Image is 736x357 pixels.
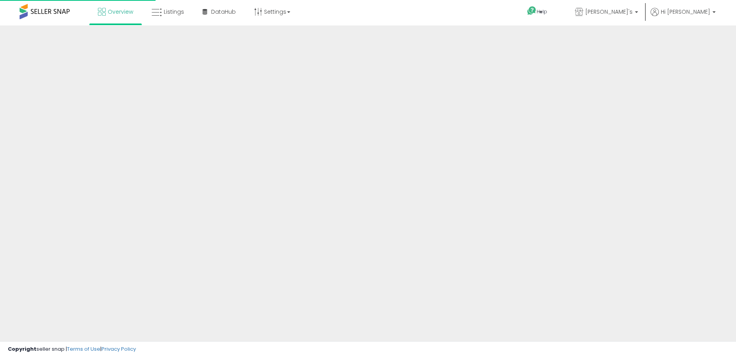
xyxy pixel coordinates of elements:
[8,346,136,353] div: seller snap | |
[537,8,547,15] span: Help
[101,345,136,353] a: Privacy Policy
[67,345,100,353] a: Terms of Use
[211,8,236,16] span: DataHub
[164,8,184,16] span: Listings
[8,345,36,353] strong: Copyright
[527,6,537,16] i: Get Help
[661,8,710,16] span: Hi [PERSON_NAME]
[651,8,716,24] a: Hi [PERSON_NAME]
[585,8,633,16] span: [PERSON_NAME]'s
[108,8,133,16] span: Overview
